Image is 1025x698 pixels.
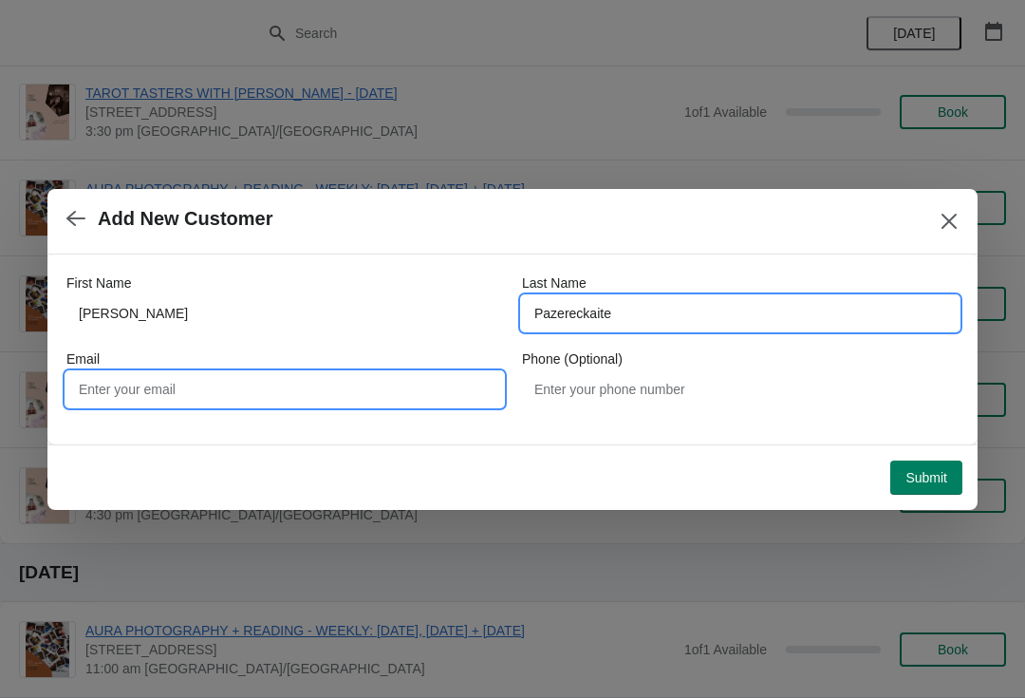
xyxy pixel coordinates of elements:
input: Enter your email [66,372,503,406]
label: Phone (Optional) [522,349,623,368]
span: Submit [905,470,947,485]
input: Enter your phone number [522,372,959,406]
button: Submit [890,461,962,495]
h2: Add New Customer [98,208,272,230]
button: Close [932,204,966,238]
input: John [66,296,503,330]
label: First Name [66,274,131,292]
label: Last Name [522,274,587,292]
label: Email [66,349,100,368]
input: Smith [522,296,959,330]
